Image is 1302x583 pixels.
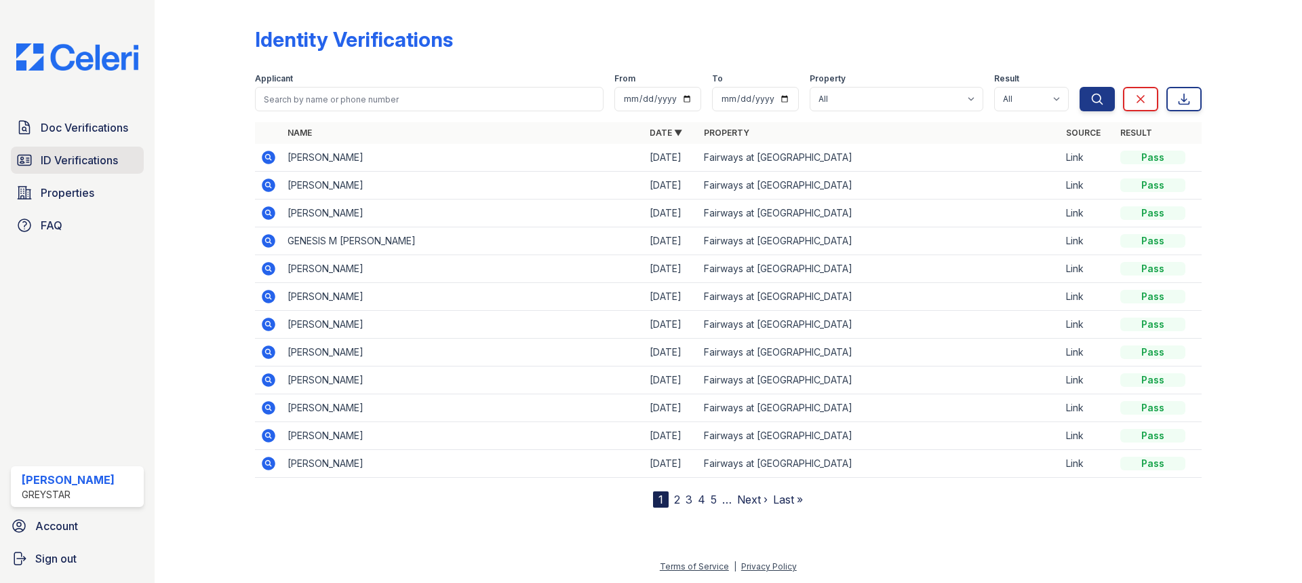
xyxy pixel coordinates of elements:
td: Link [1061,255,1115,283]
td: Fairways at [GEOGRAPHIC_DATA] [698,283,1061,311]
td: [PERSON_NAME] [282,200,644,227]
td: [PERSON_NAME] [282,422,644,450]
td: Fairways at [GEOGRAPHIC_DATA] [698,200,1061,227]
div: Pass [1120,262,1185,276]
a: Result [1120,128,1152,138]
a: Sign out [5,545,149,572]
label: To [712,73,723,84]
td: Link [1061,394,1115,422]
td: [DATE] [644,255,698,283]
td: [DATE] [644,283,698,311]
td: [DATE] [644,200,698,227]
td: GENESIS M [PERSON_NAME] [282,227,644,255]
div: Identity Verifications [255,27,453,52]
td: [DATE] [644,144,698,172]
div: Pass [1120,151,1185,164]
div: | [734,561,736,571]
td: Link [1061,172,1115,200]
a: Next › [737,493,768,506]
td: [DATE] [644,311,698,339]
td: Fairways at [GEOGRAPHIC_DATA] [698,144,1061,172]
label: Applicant [255,73,293,84]
div: Pass [1120,318,1185,331]
span: Properties [41,185,94,201]
td: [PERSON_NAME] [282,283,644,311]
td: Fairways at [GEOGRAPHIC_DATA] [698,394,1061,422]
td: Link [1061,227,1115,255]
div: Greystar [22,488,115,502]
div: Pass [1120,178,1185,192]
td: Link [1061,311,1115,339]
input: Search by name or phone number [255,87,604,111]
span: Doc Verifications [41,119,128,136]
td: [PERSON_NAME] [282,144,644,172]
td: [PERSON_NAME] [282,255,644,283]
a: Doc Verifications [11,114,144,141]
a: ID Verifications [11,147,144,174]
td: [PERSON_NAME] [282,366,644,394]
td: Fairways at [GEOGRAPHIC_DATA] [698,422,1061,450]
label: Property [810,73,846,84]
a: Date ▼ [650,128,682,138]
div: [PERSON_NAME] [22,472,115,488]
a: FAQ [11,212,144,239]
img: CE_Logo_Blue-a8612792a0a2168367f1c8372b55b34899dd931a85d93a1a3d3e32e68fde9ad4.png [5,43,149,71]
a: Account [5,512,149,540]
td: [PERSON_NAME] [282,339,644,366]
label: From [614,73,635,84]
div: Pass [1120,457,1185,470]
td: [DATE] [644,422,698,450]
a: Property [704,128,749,138]
a: Privacy Policy [741,561,797,571]
td: Fairways at [GEOGRAPHIC_DATA] [698,311,1061,339]
td: Link [1061,450,1115,478]
a: 4 [698,493,705,506]
td: Fairways at [GEOGRAPHIC_DATA] [698,450,1061,478]
a: Source [1066,128,1101,138]
span: Account [35,518,78,534]
a: Name [288,128,312,138]
td: [DATE] [644,339,698,366]
td: Fairways at [GEOGRAPHIC_DATA] [698,172,1061,200]
label: Result [994,73,1019,84]
td: [DATE] [644,366,698,394]
a: Last » [773,493,803,506]
td: Fairways at [GEOGRAPHIC_DATA] [698,227,1061,255]
td: [PERSON_NAME] [282,394,644,422]
span: … [722,491,732,508]
span: ID Verifications [41,152,118,168]
td: Fairways at [GEOGRAPHIC_DATA] [698,339,1061,366]
div: Pass [1120,373,1185,387]
td: [PERSON_NAME] [282,172,644,200]
td: Fairways at [GEOGRAPHIC_DATA] [698,255,1061,283]
a: 3 [686,493,692,506]
div: Pass [1120,429,1185,443]
td: [PERSON_NAME] [282,311,644,339]
span: Sign out [35,550,77,567]
a: 5 [711,493,717,506]
a: 2 [674,493,680,506]
a: Terms of Service [660,561,729,571]
td: Link [1061,144,1115,172]
div: Pass [1120,401,1185,415]
td: [DATE] [644,172,698,200]
td: [DATE] [644,450,698,478]
div: Pass [1120,206,1185,220]
td: Link [1061,422,1115,450]
td: [DATE] [644,394,698,422]
td: Fairways at [GEOGRAPHIC_DATA] [698,366,1061,394]
td: Link [1061,283,1115,311]
td: [DATE] [644,227,698,255]
td: [PERSON_NAME] [282,450,644,478]
div: Pass [1120,345,1185,359]
td: Link [1061,200,1115,227]
span: FAQ [41,217,62,233]
td: Link [1061,339,1115,366]
div: Pass [1120,234,1185,248]
div: Pass [1120,290,1185,303]
td: Link [1061,366,1115,394]
div: 1 [653,491,669,508]
a: Properties [11,179,144,206]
